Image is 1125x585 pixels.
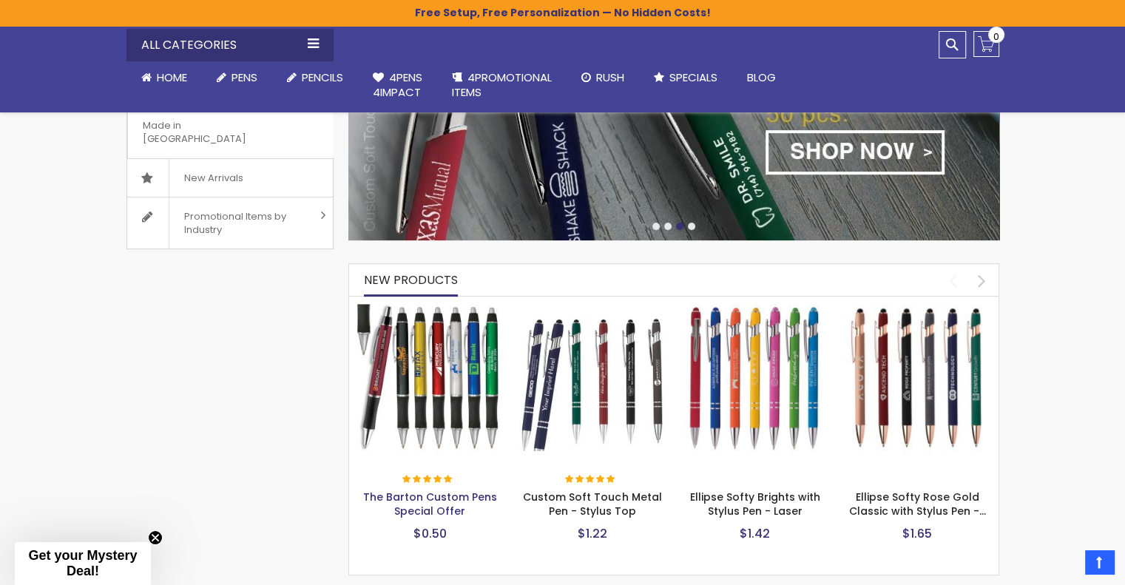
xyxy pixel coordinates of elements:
span: Specials [669,70,717,85]
span: New Arrivals [169,159,258,197]
a: Blog [732,61,791,94]
div: All Categories [126,29,334,61]
div: prev [940,268,966,294]
a: Ellipse Softy Brights with Stylus Pen - Laser [689,490,820,518]
span: Rush [596,70,624,85]
a: Promotional Items by Industry [127,197,333,248]
a: Specials [639,61,732,94]
img: Ellipse Softy Rose Gold Classic with Stylus Pen - Silver Laser [843,304,991,452]
a: Rush [567,61,639,94]
button: Close teaser [148,530,163,545]
span: 0 [993,30,999,44]
span: Get your Mystery Deal! [28,548,137,578]
span: New Products [364,271,458,288]
span: Promotional Items by Industry [169,197,315,248]
span: Blog [747,70,776,85]
span: 4Pens 4impact [373,70,422,100]
div: 100% [565,475,617,485]
div: Get your Mystery Deal!Close teaser [15,542,151,585]
span: Home [157,70,187,85]
span: Pens [232,70,257,85]
a: Pens [202,61,272,94]
a: 4Pens4impact [358,61,437,109]
a: Custom Soft Touch Metal Pen - Stylus Top [518,303,666,316]
a: The Barton Custom Pens Special Offer [357,303,504,316]
div: 100% [402,475,454,485]
span: 4PROMOTIONAL ITEMS [452,70,552,100]
span: $1.65 [902,525,932,542]
a: 0 [973,31,999,57]
a: 4PROMOTIONALITEMS [437,61,567,109]
a: The Barton Custom Pens Special Offer [363,490,497,518]
span: $0.50 [413,525,447,542]
div: next [969,268,995,294]
span: $1.42 [740,525,770,542]
span: Made in [GEOGRAPHIC_DATA] [127,106,296,158]
a: Ellipse Softy Rose Gold Classic with Stylus Pen -… [849,490,986,518]
img: The Barton Custom Pens Special Offer [357,304,504,452]
a: Top [1085,550,1114,574]
a: Ellipse Softy Brights with Stylus Pen - Laser [681,303,829,316]
a: Pencils [272,61,358,94]
img: Custom Soft Touch Metal Pen - Stylus Top [518,304,666,452]
a: Made in [GEOGRAPHIC_DATA] [127,81,333,158]
img: Ellipse Softy Brights with Stylus Pen - Laser [681,304,829,452]
a: Home [126,61,202,94]
a: Ellipse Softy Rose Gold Classic with Stylus Pen - Silver Laser [843,303,991,316]
a: New Arrivals [127,159,333,197]
span: Pencils [302,70,343,85]
span: $1.22 [578,525,607,542]
a: Custom Soft Touch Metal Pen - Stylus Top [523,490,661,518]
